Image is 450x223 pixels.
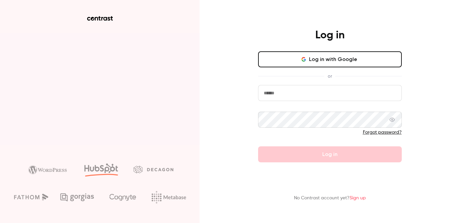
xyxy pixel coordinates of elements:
[315,29,345,42] h4: Log in
[324,73,335,80] span: or
[350,196,366,200] a: Sign up
[258,51,402,67] button: Log in with Google
[133,166,173,173] img: decagon
[294,195,366,202] p: No Contrast account yet?
[363,130,402,135] a: Forgot password?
